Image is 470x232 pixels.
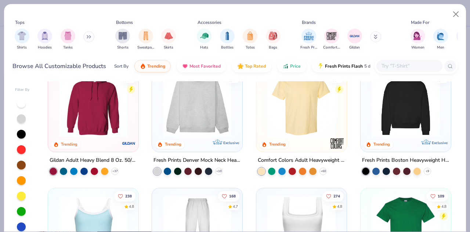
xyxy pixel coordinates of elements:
img: Tanks Image [64,32,72,40]
button: Trending [134,60,171,72]
button: Most Favorited [177,60,226,72]
img: a164e800-7022-4571-a324-30c76f641635 [131,69,206,137]
img: Hoodies Image [41,32,49,40]
img: Comfort Colors Image [326,31,337,42]
span: Trending [147,63,165,69]
input: Try "T-Shirt" [381,62,437,70]
img: Gildan logo [121,136,136,151]
button: Price [277,60,306,72]
div: Tops [15,19,25,26]
span: 5 day delivery [364,62,391,71]
span: Comfort Colors [323,45,340,50]
span: Fresh Prints Flash [325,63,363,69]
div: filter for Bottles [220,29,235,50]
div: filter for Shorts [115,29,130,50]
div: Browse All Customizable Products [12,62,106,71]
span: Men [437,45,444,50]
span: Gildan [349,45,360,50]
div: 4.8 [233,77,238,82]
span: + 9 [426,169,429,174]
span: 109 [438,194,444,198]
button: Like [322,191,344,201]
button: Like [427,191,448,201]
img: Women Image [413,32,422,40]
div: 4.8 [441,204,446,209]
img: flash.gif [318,63,323,69]
div: Sort By [114,63,129,69]
span: Bottles [221,45,234,50]
img: Shorts Image [119,32,127,40]
span: Exclusive [432,140,448,145]
div: Comfort Colors Adult Heavyweight T-Shirt [258,156,345,165]
img: 01756b78-01f6-4cc6-8d8a-3c30c1a0c8ac [55,69,131,137]
button: filter button [197,29,211,50]
button: filter button [115,29,130,50]
span: Top Rated [245,63,266,69]
div: filter for Bags [266,29,281,50]
button: Like [114,191,135,201]
span: 238 [125,194,132,198]
img: Gildan Image [349,31,360,42]
button: filter button [161,29,176,50]
button: filter button [300,29,317,50]
button: filter button [347,29,362,50]
span: 274 [333,194,340,198]
button: filter button [323,29,340,50]
div: filter for Hoodies [37,29,52,50]
img: Hats Image [200,32,209,40]
img: Shirts Image [18,32,26,40]
div: filter for Sweatpants [137,29,154,50]
span: + 60 [321,169,326,174]
span: Bags [269,45,277,50]
div: 4.8 [337,204,342,209]
span: + 10 [216,169,222,174]
span: Women [411,45,424,50]
div: filter for Totes [243,29,257,50]
button: filter button [15,29,29,50]
div: filter for Skirts [161,29,176,50]
div: Gildan Adult Heavy Blend 8 Oz. 50/50 Hooded Sweatshirt [50,156,137,165]
div: Bottoms [116,19,133,26]
img: Fresh Prints Image [303,31,314,42]
div: filter for Women [411,29,425,50]
div: filter for Comfort Colors [323,29,340,50]
img: f5d85501-0dbb-4ee4-b115-c08fa3845d83 [159,69,235,137]
span: Most Favorited [189,63,221,69]
span: Fresh Prints [300,45,317,50]
div: Fresh Prints Denver Mock Neck Heavyweight Sweatshirt [153,156,241,165]
span: Price [290,63,301,69]
img: most_fav.gif [182,63,188,69]
button: Like [218,191,240,201]
div: 4.8 [129,77,134,82]
span: Shirts [17,45,27,50]
span: Sweatpants [137,45,154,50]
img: Totes Image [246,32,254,40]
img: Sweatpants Image [142,32,150,40]
div: Filter By [15,87,30,93]
div: 4.7 [233,204,238,209]
button: filter button [243,29,257,50]
div: 4.9 [337,77,342,82]
div: Fresh Prints Boston Heavyweight Hoodie [362,156,449,165]
span: Hats [200,45,208,50]
div: filter for Hats [197,29,211,50]
img: Bags Image [269,32,277,40]
div: filter for Fresh Prints [300,29,317,50]
div: filter for Men [433,29,448,50]
button: Fresh Prints Flash5 day delivery [312,60,397,72]
button: filter button [137,29,154,50]
span: Shorts [117,45,129,50]
img: 91acfc32-fd48-4d6b-bdad-a4c1a30ac3fc [368,69,444,137]
span: Hoodies [38,45,52,50]
span: 168 [229,194,236,198]
img: Comfort Colors logo [330,136,344,151]
div: Made For [411,19,429,26]
button: Close [449,7,463,21]
button: filter button [61,29,75,50]
div: filter for Shirts [15,29,29,50]
img: 029b8af0-80e6-406f-9fdc-fdf898547912 [264,69,339,137]
span: Exclusive [223,140,239,145]
button: filter button [220,29,235,50]
span: Skirts [164,45,173,50]
div: filter for Tanks [61,29,75,50]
